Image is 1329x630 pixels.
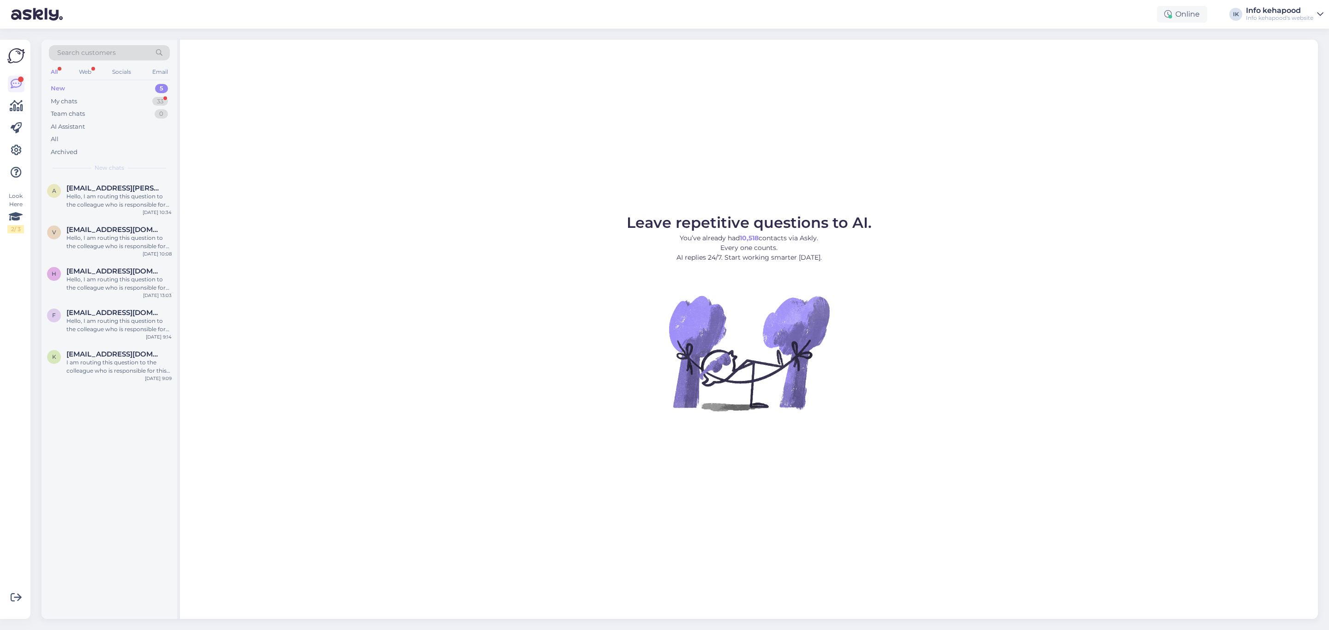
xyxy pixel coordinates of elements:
[627,233,872,262] p: You’ve already had contacts via Askly. Every one counts. AI replies 24/7. Start working smarter [...
[155,84,168,93] div: 5
[52,229,56,236] span: v
[51,135,59,144] div: All
[66,226,162,234] span: varvara.bazhukova@gmail.com
[740,234,759,242] b: 10,518
[66,192,172,209] div: Hello, I am routing this question to the colleague who is responsible for this topic. The reply m...
[66,317,172,333] div: Hello, I am routing this question to the colleague who is responsible for this topic. The reply m...
[52,312,56,319] span: f
[110,66,133,78] div: Socials
[145,375,172,382] div: [DATE] 9:09
[51,84,65,93] div: New
[143,209,172,216] div: [DATE] 10:34
[52,270,56,277] span: h
[66,358,172,375] div: I am routing this question to the colleague who is responsible for this topic. The reply might ta...
[66,234,172,250] div: Hello, I am routing this question to the colleague who is responsible for this topic. The reply m...
[152,97,168,106] div: 33
[7,47,25,65] img: Askly Logo
[66,267,162,275] span: helinmarkus@hotmail.com
[66,350,162,358] span: keili.lind45@gmail.com
[155,109,168,119] div: 0
[66,309,162,317] span: flowerindex@gmail.com
[1246,7,1323,22] a: Info kehapoodInfo kehapood's website
[66,275,172,292] div: Hello, I am routing this question to the colleague who is responsible for this topic. The reply m...
[1157,6,1207,23] div: Online
[1246,7,1313,14] div: Info kehapood
[1246,14,1313,22] div: Info kehapood's website
[7,225,24,233] div: 2 / 3
[666,270,832,436] img: No Chat active
[7,192,24,233] div: Look Here
[627,214,872,232] span: Leave repetitive questions to AI.
[51,122,85,131] div: AI Assistant
[1229,8,1242,21] div: IK
[146,333,172,340] div: [DATE] 9:14
[52,187,56,194] span: a
[150,66,170,78] div: Email
[77,66,93,78] div: Web
[143,250,172,257] div: [DATE] 10:08
[57,48,116,58] span: Search customers
[143,292,172,299] div: [DATE] 13:03
[51,109,85,119] div: Team chats
[51,97,77,106] div: My chats
[51,148,78,157] div: Archived
[95,164,124,172] span: New chats
[66,184,162,192] span: abigai@peterson.ee
[52,353,56,360] span: k
[49,66,60,78] div: All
